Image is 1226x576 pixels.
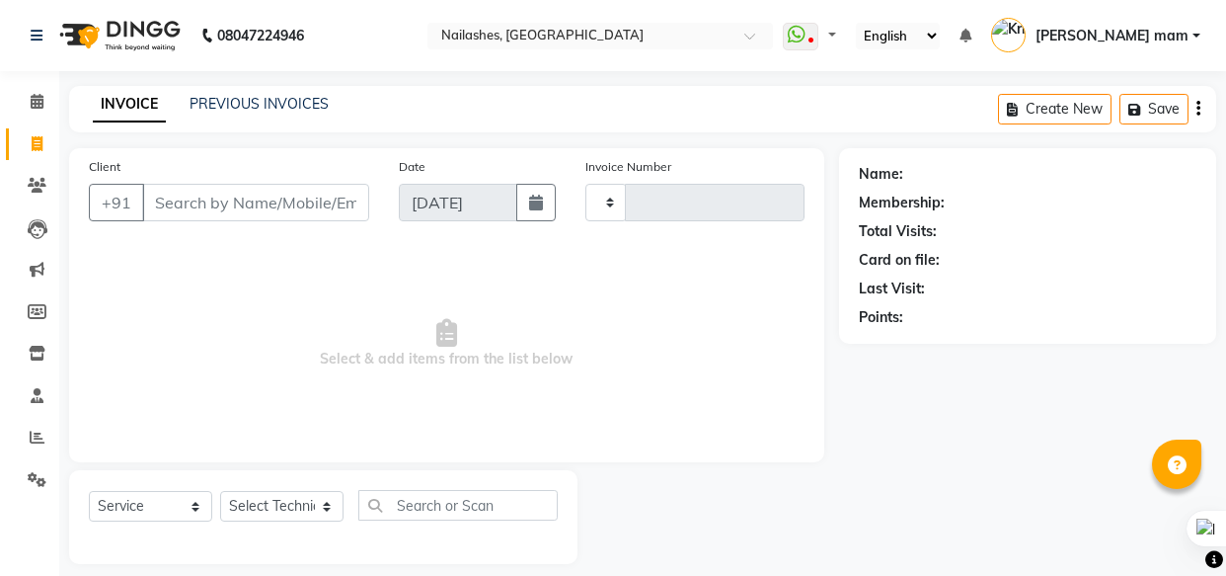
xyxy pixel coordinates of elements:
[358,490,558,521] input: Search or Scan
[93,87,166,123] a: INVOICE
[585,158,671,176] label: Invoice Number
[991,18,1026,52] img: Krishika mam
[217,8,304,63] b: 08047224946
[89,245,805,443] span: Select & add items from the list below
[859,164,903,185] div: Name:
[859,307,903,328] div: Points:
[859,250,940,271] div: Card on file:
[190,95,329,113] a: PREVIOUS INVOICES
[50,8,186,63] img: logo
[998,94,1111,124] button: Create New
[89,158,120,176] label: Client
[1035,26,1188,46] span: [PERSON_NAME] mam
[399,158,425,176] label: Date
[89,184,144,221] button: +91
[859,221,937,242] div: Total Visits:
[1119,94,1188,124] button: Save
[859,193,945,213] div: Membership:
[142,184,369,221] input: Search by Name/Mobile/Email/Code
[859,279,925,299] div: Last Visit:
